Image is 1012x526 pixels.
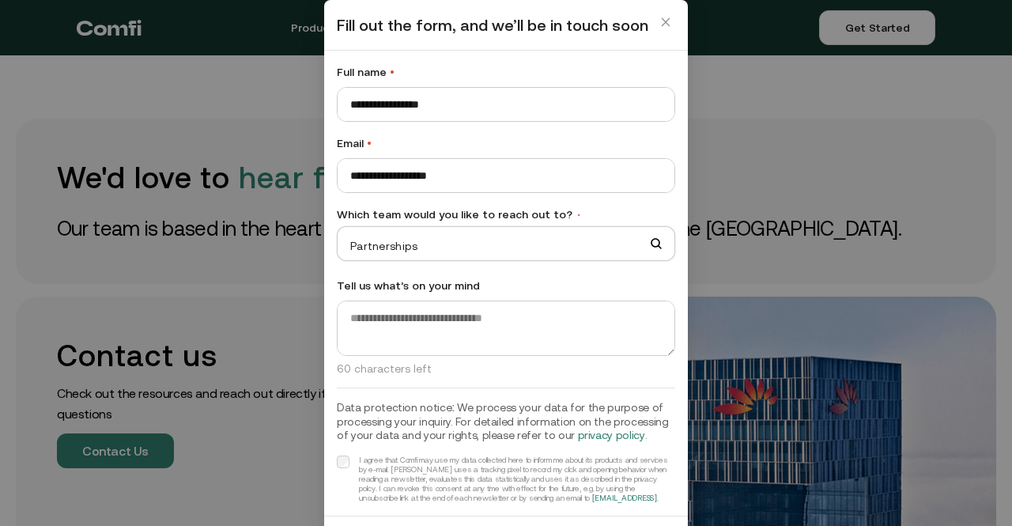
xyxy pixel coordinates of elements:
a: privacy policy [578,429,645,441]
label: Full name [337,63,675,81]
label: Which team would you like to reach out to? [337,206,675,223]
span: • [367,137,372,149]
span: • [390,66,395,78]
p: 60 characters left [337,362,675,375]
span: close [660,13,671,32]
span: • [576,210,582,221]
label: Email [337,134,675,152]
div: I agree that Comfi may use my data collected here to inform me about its products and services by... [359,456,675,503]
textarea: To enrich screen reader interactions, please activate Accessibility in Grammarly extension settings [338,301,674,356]
a: [EMAIL_ADDRESS] [592,494,657,502]
label: Tell us what’s on your mind [337,277,675,294]
h3: Data protection notice: We process your data for the purpose of processing your inquiry. For deta... [337,401,675,443]
span: Partnerships [338,234,674,253]
button: Close [653,9,678,35]
iframe: Intercom live chat [958,472,996,510]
